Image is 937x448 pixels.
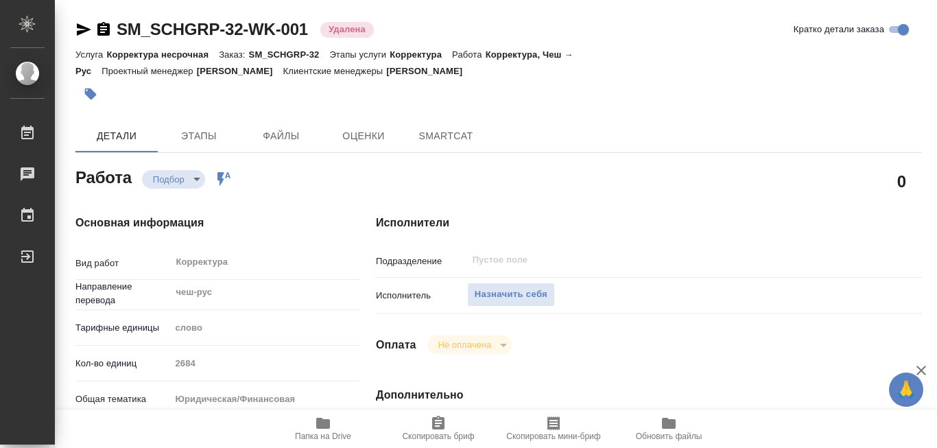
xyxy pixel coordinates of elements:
span: Кратко детали заказа [794,23,884,36]
span: 🙏 [894,375,918,404]
button: Подбор [149,174,189,185]
p: Общая тематика [75,392,170,406]
p: Заказ: [219,49,248,60]
p: Корректура [390,49,452,60]
p: Тарифные единицы [75,321,170,335]
p: Вид работ [75,257,170,270]
span: Оценки [331,128,396,145]
button: Скопировать ссылку [95,21,112,38]
p: Направление перевода [75,280,170,307]
div: Юридическая/Финансовая [170,388,360,411]
p: Удалена [329,23,366,36]
p: Услуга [75,49,106,60]
span: Назначить себя [475,287,547,303]
h4: Основная информация [75,215,321,231]
p: SM_SCHGRP-32 [249,49,330,60]
button: Обновить файлы [611,410,726,448]
p: Исполнитель [376,289,467,303]
p: Клиентские менеджеры [283,66,387,76]
div: Подбор [427,335,512,354]
span: SmartCat [413,128,479,145]
h2: 0 [897,169,906,193]
h4: Исполнители [376,215,922,231]
p: [PERSON_NAME] [386,66,473,76]
button: Добавить тэг [75,79,106,109]
span: Этапы [166,128,232,145]
div: Подбор [142,170,205,189]
div: слово [170,316,360,340]
h2: Работа [75,164,132,189]
button: Назначить себя [467,283,555,307]
h4: Дополнительно [376,387,922,403]
button: Скопировать бриф [381,410,496,448]
button: 🙏 [889,373,923,407]
a: SM_SCHGRP-32-WK-001 [117,20,308,38]
p: Работа [452,49,486,60]
p: Корректура несрочная [106,49,219,60]
p: Кол-во единиц [75,357,170,370]
h4: Оплата [376,337,416,353]
p: Этапы услуги [329,49,390,60]
button: Папка на Drive [265,410,381,448]
button: Скопировать ссылку для ЯМессенджера [75,21,92,38]
input: Пустое поле [471,252,844,268]
p: [PERSON_NAME] [197,66,283,76]
span: Обновить файлы [636,432,702,441]
span: Скопировать мини-бриф [506,432,600,441]
p: Подразделение [376,255,467,268]
input: Пустое поле [170,353,360,373]
span: Файлы [248,128,314,145]
span: Папка на Drive [295,432,351,441]
span: Скопировать бриф [402,432,474,441]
p: Проектный менеджер [102,66,196,76]
button: Скопировать мини-бриф [496,410,611,448]
span: Детали [84,128,150,145]
button: Не оплачена [434,339,495,351]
